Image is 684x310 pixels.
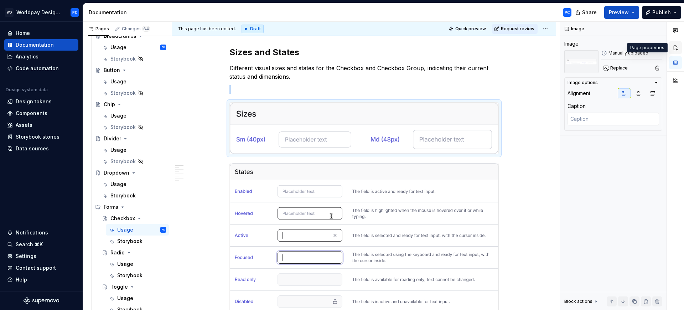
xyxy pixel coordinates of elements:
[229,47,499,58] h2: Sizes and States
[5,8,14,17] div: WD
[72,10,78,15] div: PC
[110,158,136,165] div: Storybook
[99,213,169,224] a: Checkbox
[4,51,78,62] a: Analytics
[627,43,668,52] div: Page properties
[564,296,599,306] div: Block actions
[1,5,81,20] button: WDWorldpay Design SystemPC
[4,250,78,262] a: Settings
[99,87,169,99] a: Storybook
[4,131,78,143] a: Storybook stories
[568,80,659,86] button: Image options
[4,239,78,250] button: Search ⌘K
[106,258,169,270] a: Usage
[16,41,54,48] div: Documentation
[601,50,662,56] div: Manually uploaded
[89,9,169,16] div: Documentation
[16,110,47,117] div: Components
[4,143,78,154] a: Data sources
[117,226,133,233] div: Usage
[16,276,27,283] div: Help
[564,299,592,304] div: Block actions
[110,112,126,119] div: Usage
[106,236,169,247] a: Storybook
[568,103,586,110] div: Caption
[99,42,169,53] a: UsagePC
[4,63,78,74] a: Code automation
[16,9,62,16] div: Worldpay Design System
[92,64,169,76] a: Button
[99,190,169,201] a: Storybook
[117,272,142,279] div: Storybook
[106,293,169,304] a: Usage
[162,44,165,51] div: PC
[104,135,121,142] div: Divider
[110,124,136,131] div: Storybook
[99,53,169,64] a: Storybook
[104,32,136,40] div: Breadcrumbs
[4,262,78,274] button: Contact support
[110,249,125,256] div: Radio
[99,156,169,167] a: Storybook
[568,80,598,86] div: Image options
[572,6,601,19] button: Share
[88,26,109,32] div: Pages
[92,133,169,144] a: Divider
[564,40,579,47] div: Image
[92,201,169,213] div: Forms
[16,241,43,248] div: Search ⌘K
[122,26,150,32] div: Changes
[104,67,120,74] div: Button
[242,25,264,33] div: Draft
[230,103,498,154] img: 02a7d97e-f39b-4da0-976c-78b273e92829.png
[99,110,169,122] a: Usage
[99,122,169,133] a: Storybook
[6,87,48,93] div: Design system data
[110,146,126,154] div: Usage
[92,167,169,179] a: Dropdown
[110,181,126,188] div: Usage
[99,76,169,87] a: Usage
[16,98,52,105] div: Design tokens
[16,133,59,140] div: Storybook stories
[604,6,639,19] button: Preview
[104,203,118,211] div: Forms
[110,78,126,85] div: Usage
[4,227,78,238] button: Notifications
[99,144,169,156] a: Usage
[492,24,538,34] button: Request review
[601,63,631,73] button: Replace
[178,26,236,32] span: This page has been edited.
[92,99,169,110] a: Chip
[110,215,135,222] div: Checkbox
[110,283,128,290] div: Toggle
[568,90,590,97] div: Alignment
[110,192,136,199] div: Storybook
[642,6,681,19] button: Publish
[110,44,126,51] div: Usage
[501,26,534,32] span: Request review
[446,24,489,34] button: Quick preview
[104,101,115,108] div: Chip
[16,122,32,129] div: Assets
[4,39,78,51] a: Documentation
[4,119,78,131] a: Assets
[4,96,78,107] a: Design tokens
[92,30,169,42] a: Breadcrumbs
[564,50,598,73] img: 02a7d97e-f39b-4da0-976c-78b273e92829.png
[99,247,169,258] a: Radio
[106,224,169,236] a: UsagePC
[16,65,59,72] div: Code automation
[16,264,56,272] div: Contact support
[117,295,133,302] div: Usage
[104,169,129,176] div: Dropdown
[117,260,133,268] div: Usage
[652,9,671,16] span: Publish
[610,65,628,71] span: Replace
[24,297,59,304] svg: Supernova Logo
[455,26,486,32] span: Quick preview
[4,108,78,119] a: Components
[609,9,629,16] span: Preview
[16,229,48,236] div: Notifications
